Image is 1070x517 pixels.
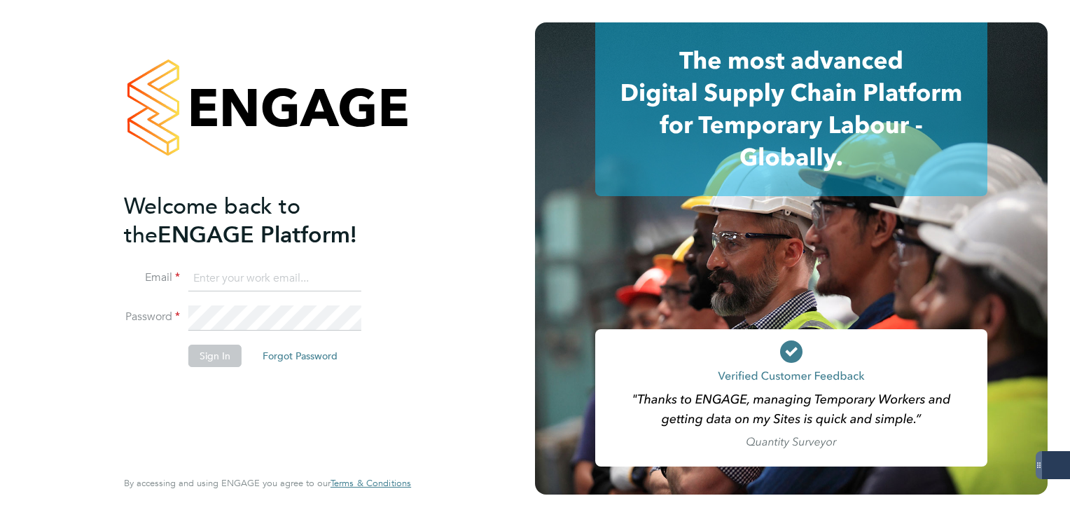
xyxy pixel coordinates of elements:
button: Forgot Password [251,345,349,367]
button: Sign In [188,345,242,367]
a: Terms & Conditions [331,478,411,489]
span: By accessing and using ENGAGE you agree to our [124,477,411,489]
label: Password [124,310,180,324]
input: Enter your work email... [188,266,361,291]
h2: ENGAGE Platform! [124,192,397,249]
label: Email [124,270,180,285]
span: Welcome back to the [124,193,300,249]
